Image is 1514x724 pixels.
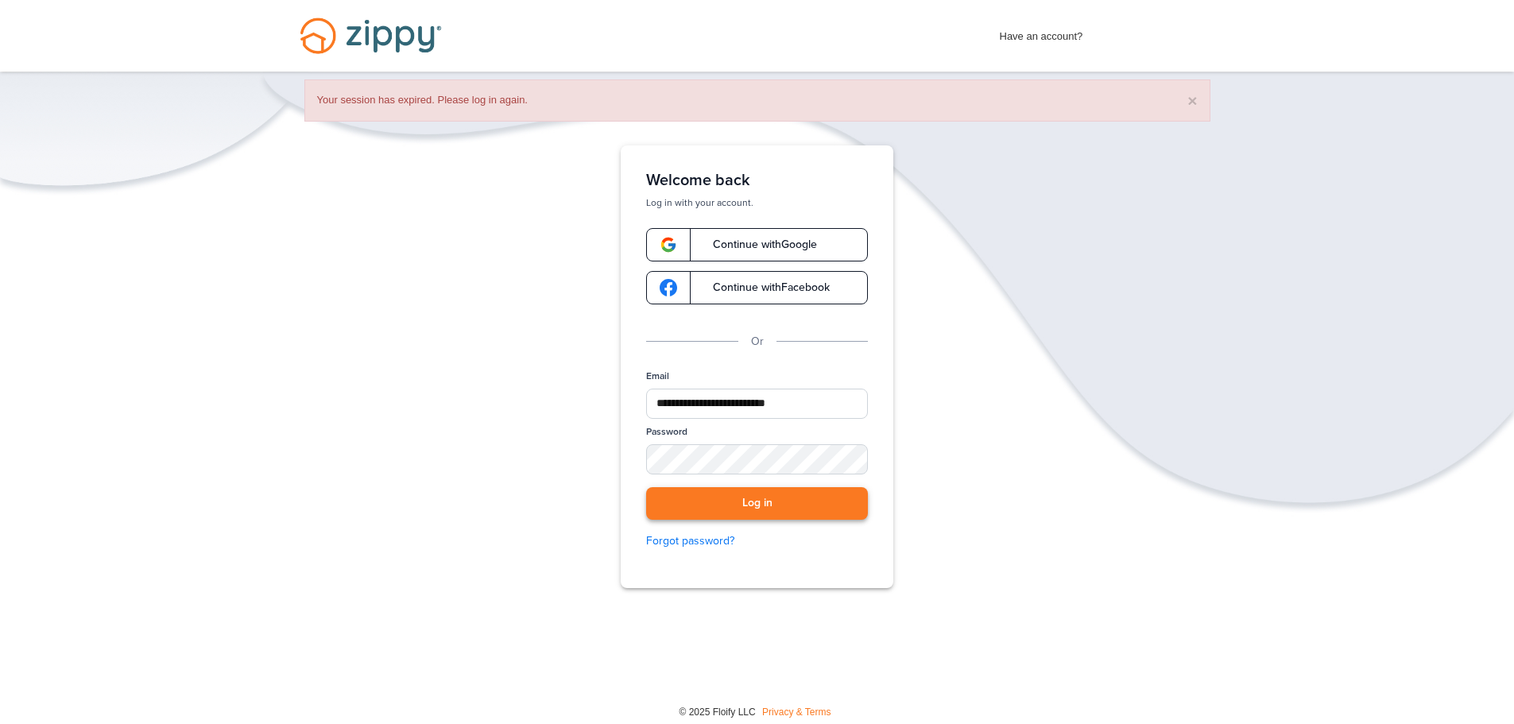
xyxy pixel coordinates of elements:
[1187,92,1197,109] button: ×
[646,389,868,419] input: Email
[646,487,868,520] button: Log in
[646,425,687,439] label: Password
[646,271,868,304] a: google-logoContinue withFacebook
[646,228,868,261] a: google-logoContinue withGoogle
[660,279,677,296] img: google-logo
[646,444,868,474] input: Password
[1000,20,1083,45] span: Have an account?
[304,79,1210,122] div: Your session has expired. Please log in again.
[762,707,831,718] a: Privacy & Terms
[646,532,868,550] a: Forgot password?
[646,196,868,209] p: Log in with your account.
[697,239,817,250] span: Continue with Google
[660,236,677,254] img: google-logo
[697,282,830,293] span: Continue with Facebook
[679,707,755,718] span: © 2025 Floify LLC
[751,333,764,350] p: Or
[646,370,669,383] label: Email
[646,171,868,190] h1: Welcome back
